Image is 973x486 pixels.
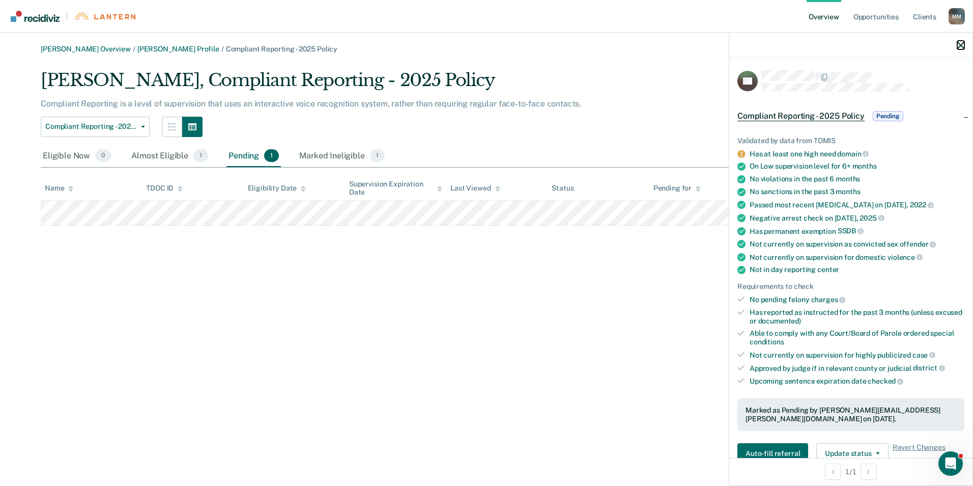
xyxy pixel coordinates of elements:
a: [PERSON_NAME] Profile [137,45,219,53]
div: Able to comply with any Court/Board of Parole ordered special [750,329,964,346]
span: case [912,351,935,359]
button: Update status [816,443,888,464]
div: No sanctions in the past 3 [750,187,964,196]
span: 1 [193,149,208,163]
div: M M [949,8,965,24]
div: Not currently on supervision for highly publicized [750,350,964,360]
button: Auto-fill referral [737,443,808,464]
div: Marked as Pending by [PERSON_NAME][EMAIL_ADDRESS][PERSON_NAME][DOMAIN_NAME] on [DATE]. [746,406,956,423]
div: No violations in the past 6 [750,175,964,183]
a: [PERSON_NAME] Overview [41,45,131,53]
span: Compliant Reporting - 2025 Policy [226,45,337,53]
span: offender [900,240,936,248]
iframe: Intercom live chat [938,451,963,476]
span: charges [811,295,846,304]
div: Marked Ineligible [297,145,387,168]
a: Navigate to form link [737,443,812,464]
div: Pending [226,145,281,168]
span: months [836,187,860,196]
div: Requirements to check [737,282,964,291]
p: Compliant Reporting is a level of supervision that uses an interactive voice recognition system, ... [41,99,581,109]
span: Compliant Reporting - 2025 Policy [737,111,865,121]
div: On Low supervision level for 6+ [750,162,964,171]
span: center [817,265,839,274]
span: Revert Changes [893,443,946,464]
div: Not currently on supervision for domestic [750,253,964,262]
div: Validated by data from TOMIS [737,137,964,145]
div: Eligibility Date [248,184,306,193]
div: Not currently on supervision as convicted sex [750,239,964,249]
div: Name [45,184,73,193]
div: 1 / 1 [729,458,972,485]
div: Supervision Expiration Date [349,180,442,197]
span: months [852,162,877,170]
span: 1 [370,149,385,163]
div: No pending felony [750,295,964,304]
img: Recidiviz [11,11,60,22]
div: Passed most recent [MEDICAL_DATA] on [DATE], [750,200,964,209]
div: Last Viewed [450,184,500,193]
div: Has permanent exemption [750,227,964,236]
button: Profile dropdown button [949,8,965,24]
span: | [60,12,74,20]
span: violence [888,253,923,261]
span: SSDB [838,227,864,235]
div: Not in day reporting [750,265,964,274]
span: 2025 [860,214,884,222]
span: Compliant Reporting - 2025 Policy [45,122,137,131]
div: Approved by judge if in relevant county or judicial [750,364,964,373]
span: / [131,45,137,53]
div: TDOC ID [146,184,183,193]
button: Previous Opportunity [825,464,841,480]
span: documented) [758,317,801,325]
div: [PERSON_NAME], Compliant Reporting - 2025 Policy [41,70,770,99]
span: 1 [264,149,279,163]
img: Lantern [74,12,135,20]
span: 2022 [910,201,934,209]
span: checked [868,377,903,385]
div: Has at least one high need domain [750,149,964,158]
div: Status [552,184,574,193]
span: / [219,45,226,53]
span: months [836,175,860,183]
span: conditions [750,338,784,346]
button: Next Opportunity [861,464,877,480]
div: Upcoming sentence expiration date [750,376,964,386]
div: Pending for [653,184,701,193]
div: Almost Eligible [129,145,210,168]
div: Negative arrest check on [DATE], [750,213,964,223]
span: Pending [873,111,903,121]
div: Compliant Reporting - 2025 PolicyPending [729,100,972,132]
div: Eligible Now [41,145,113,168]
span: 0 [95,149,111,163]
span: district [913,364,945,372]
div: Has reported as instructed for the past 3 months (unless excused or [750,308,964,326]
